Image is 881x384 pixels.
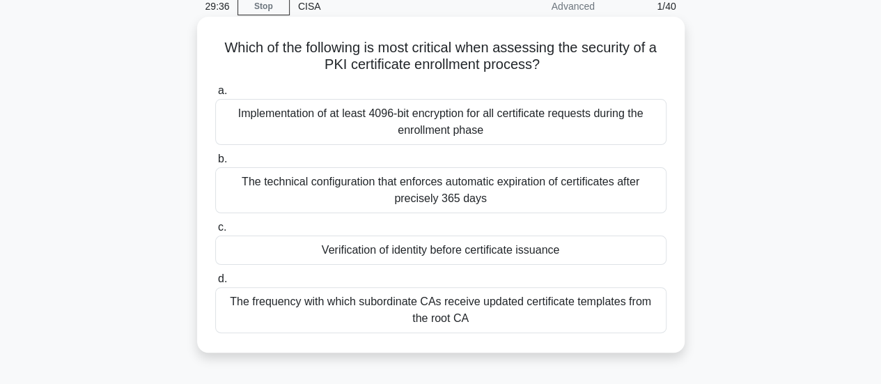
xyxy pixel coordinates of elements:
[218,153,227,164] span: b.
[214,39,668,74] h5: Which of the following is most critical when assessing the security of a PKI certificate enrollme...
[215,99,666,145] div: Implementation of at least 4096-bit encryption for all certificate requests during the enrollment...
[218,221,226,233] span: c.
[215,287,666,333] div: The frequency with which subordinate CAs receive updated certificate templates from the root CA
[215,236,666,265] div: Verification of identity before certificate issuance
[218,84,227,96] span: a.
[218,272,227,284] span: d.
[215,167,666,213] div: The technical configuration that enforces automatic expiration of certificates after precisely 36...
